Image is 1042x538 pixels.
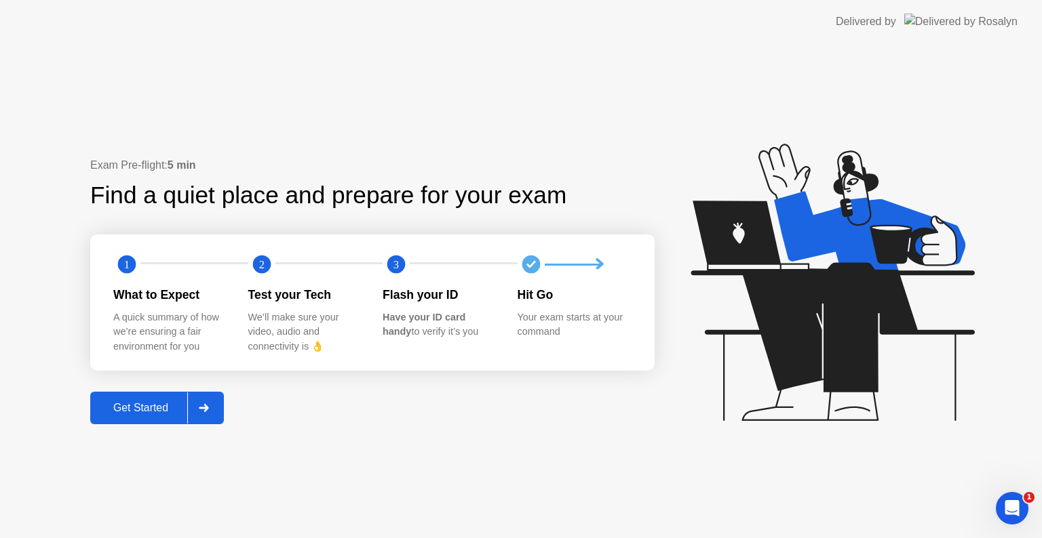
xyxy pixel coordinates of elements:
button: Get Started [90,392,224,424]
text: 1 [124,258,130,271]
div: Exam Pre-flight: [90,157,655,173]
div: Your exam starts at your command [518,310,631,339]
span: 1 [1024,492,1035,503]
div: Get Started [94,402,187,414]
div: Find a quiet place and prepare for your exam [90,178,568,213]
text: 3 [393,258,399,271]
b: 5 min [168,159,196,171]
div: Hit Go [518,286,631,304]
div: What to Expect [113,286,227,304]
div: A quick summary of how we’re ensuring a fair environment for you [113,310,227,354]
div: Test your Tech [248,286,362,304]
div: We’ll make sure your video, audio and connectivity is 👌 [248,310,362,354]
text: 2 [258,258,264,271]
b: Have your ID card handy [383,312,465,337]
iframe: Intercom live chat [996,492,1028,524]
img: Delivered by Rosalyn [904,14,1018,29]
div: Delivered by [836,14,896,30]
div: Flash your ID [383,286,496,304]
div: to verify it’s you [383,310,496,339]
